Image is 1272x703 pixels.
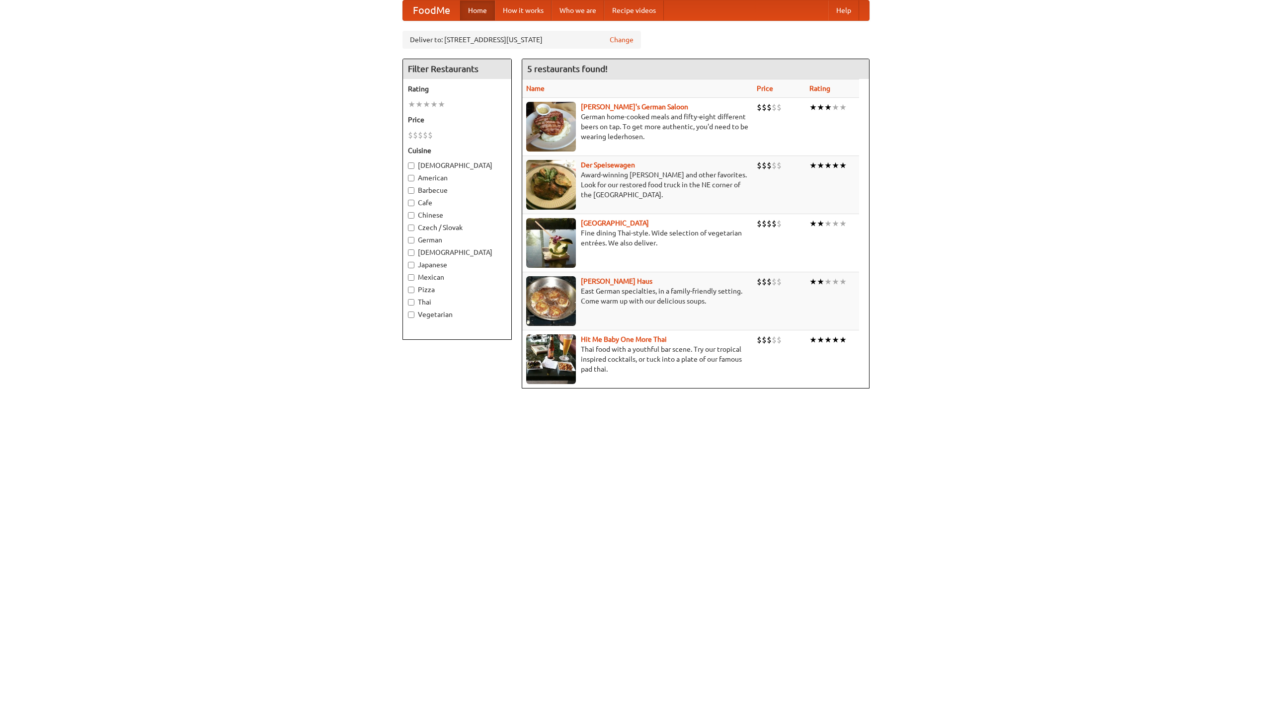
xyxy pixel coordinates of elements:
a: Help [828,0,859,20]
li: ★ [824,276,832,287]
a: FoodMe [403,0,460,20]
label: Cafe [408,198,506,208]
input: Barbecue [408,187,414,194]
li: $ [757,160,762,171]
li: ★ [832,218,839,229]
p: Fine dining Thai-style. Wide selection of vegetarian entrées. We also deliver. [526,228,749,248]
li: ★ [832,276,839,287]
li: ★ [809,102,817,113]
li: ★ [824,160,832,171]
label: Thai [408,297,506,307]
li: ★ [824,102,832,113]
label: Vegetarian [408,310,506,319]
li: $ [762,218,767,229]
label: Pizza [408,285,506,295]
a: Rating [809,84,830,92]
li: $ [408,130,413,141]
a: Who we are [552,0,604,20]
input: Czech / Slovak [408,225,414,231]
a: Name [526,84,545,92]
a: Der Speisewagen [581,161,635,169]
li: ★ [809,276,817,287]
li: ★ [817,160,824,171]
li: ★ [423,99,430,110]
li: ★ [839,276,847,287]
li: ★ [832,334,839,345]
label: German [408,235,506,245]
a: Home [460,0,495,20]
li: ★ [809,334,817,345]
a: Recipe videos [604,0,664,20]
label: Mexican [408,272,506,282]
input: German [408,237,414,243]
ng-pluralize: 5 restaurants found! [527,64,608,74]
input: Chinese [408,212,414,219]
li: $ [762,160,767,171]
li: $ [757,102,762,113]
li: $ [767,218,772,229]
li: ★ [817,102,824,113]
li: $ [762,276,767,287]
li: $ [418,130,423,141]
div: Deliver to: [STREET_ADDRESS][US_STATE] [402,31,641,49]
li: $ [757,218,762,229]
li: ★ [817,276,824,287]
li: $ [757,276,762,287]
input: Cafe [408,200,414,206]
li: ★ [809,218,817,229]
li: ★ [415,99,423,110]
input: [DEMOGRAPHIC_DATA] [408,249,414,256]
img: kohlhaus.jpg [526,276,576,326]
h4: Filter Restaurants [403,59,511,79]
img: satay.jpg [526,218,576,268]
li: $ [777,160,782,171]
a: How it works [495,0,552,20]
input: Mexican [408,274,414,281]
a: [GEOGRAPHIC_DATA] [581,219,649,227]
li: ★ [839,218,847,229]
li: ★ [408,99,415,110]
label: Barbecue [408,185,506,195]
img: babythai.jpg [526,334,576,384]
label: Chinese [408,210,506,220]
input: American [408,175,414,181]
input: Thai [408,299,414,306]
li: $ [767,276,772,287]
li: ★ [839,160,847,171]
li: $ [772,276,777,287]
li: ★ [839,334,847,345]
li: ★ [839,102,847,113]
label: Czech / Slovak [408,223,506,233]
h5: Rating [408,84,506,94]
label: [DEMOGRAPHIC_DATA] [408,160,506,170]
a: [PERSON_NAME] Haus [581,277,652,285]
li: $ [757,334,762,345]
input: [DEMOGRAPHIC_DATA] [408,162,414,169]
p: Thai food with a youthful bar scene. Try our tropical inspired cocktails, or tuck into a plate of... [526,344,749,374]
b: Hit Me Baby One More Thai [581,335,667,343]
li: ★ [817,334,824,345]
li: $ [772,334,777,345]
li: ★ [824,334,832,345]
p: German home-cooked meals and fifty-eight different beers on tap. To get more authentic, you'd nee... [526,112,749,142]
li: $ [777,334,782,345]
li: $ [772,160,777,171]
li: ★ [832,102,839,113]
h5: Price [408,115,506,125]
li: $ [762,102,767,113]
li: $ [772,218,777,229]
li: ★ [832,160,839,171]
label: Japanese [408,260,506,270]
a: [PERSON_NAME]'s German Saloon [581,103,688,111]
input: Pizza [408,287,414,293]
li: ★ [824,218,832,229]
li: ★ [817,218,824,229]
label: [DEMOGRAPHIC_DATA] [408,247,506,257]
li: $ [772,102,777,113]
input: Japanese [408,262,414,268]
li: $ [428,130,433,141]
